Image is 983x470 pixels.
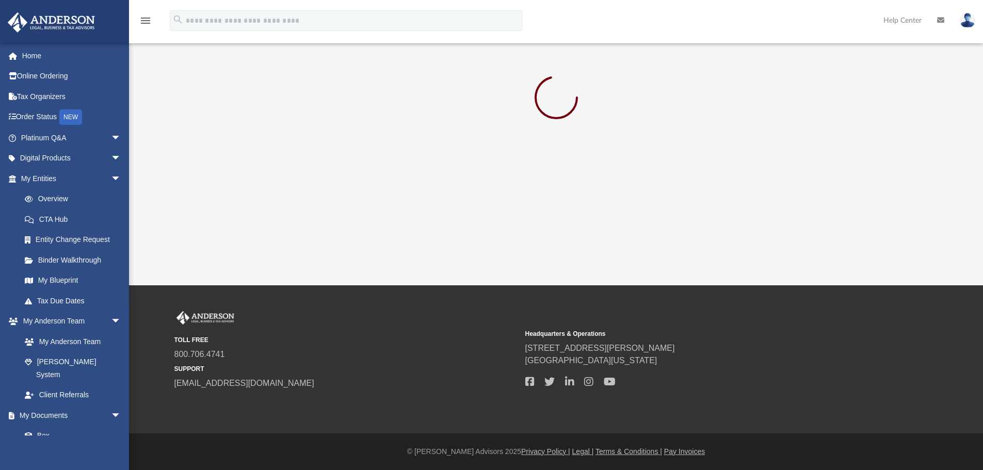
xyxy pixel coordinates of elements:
[525,344,675,352] a: [STREET_ADDRESS][PERSON_NAME]
[174,364,518,374] small: SUPPORT
[7,168,137,189] a: My Entitiesarrow_drop_down
[14,385,132,406] a: Client Referrals
[172,14,184,25] i: search
[525,356,657,365] a: [GEOGRAPHIC_DATA][US_STATE]
[525,329,869,338] small: Headquarters & Operations
[111,405,132,426] span: arrow_drop_down
[14,352,132,385] a: [PERSON_NAME] System
[7,86,137,107] a: Tax Organizers
[664,447,705,456] a: Pay Invoices
[59,109,82,125] div: NEW
[14,290,137,311] a: Tax Due Dates
[139,20,152,27] a: menu
[14,250,137,270] a: Binder Walkthrough
[129,446,983,457] div: © [PERSON_NAME] Advisors 2025
[572,447,594,456] a: Legal |
[174,379,314,387] a: [EMAIL_ADDRESS][DOMAIN_NAME]
[5,12,98,33] img: Anderson Advisors Platinum Portal
[7,45,137,66] a: Home
[7,107,137,128] a: Order StatusNEW
[14,331,126,352] a: My Anderson Team
[174,335,518,345] small: TOLL FREE
[14,230,137,250] a: Entity Change Request
[521,447,570,456] a: Privacy Policy |
[595,447,662,456] a: Terms & Conditions |
[14,209,137,230] a: CTA Hub
[7,405,132,426] a: My Documentsarrow_drop_down
[139,14,152,27] i: menu
[7,311,132,332] a: My Anderson Teamarrow_drop_down
[174,311,236,325] img: Anderson Advisors Platinum Portal
[7,127,137,148] a: Platinum Q&Aarrow_drop_down
[7,66,137,87] a: Online Ordering
[14,189,137,209] a: Overview
[111,148,132,169] span: arrow_drop_down
[7,148,137,169] a: Digital Productsarrow_drop_down
[14,426,126,446] a: Box
[14,270,132,291] a: My Blueprint
[111,168,132,189] span: arrow_drop_down
[111,127,132,149] span: arrow_drop_down
[174,350,225,359] a: 800.706.4741
[111,311,132,332] span: arrow_drop_down
[960,13,975,28] img: User Pic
